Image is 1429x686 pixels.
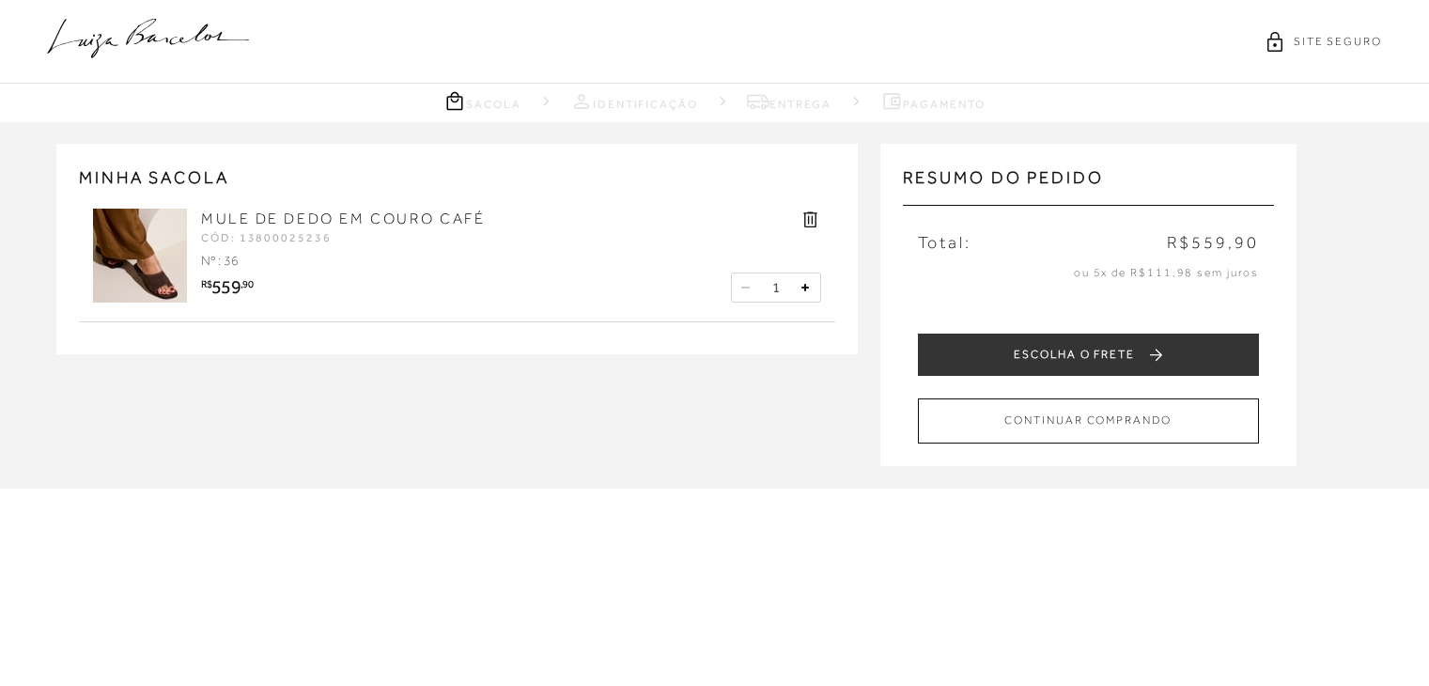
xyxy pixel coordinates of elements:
a: Pagamento [880,89,985,113]
a: Entrega [747,89,831,113]
span: R$559,90 [1167,231,1259,255]
h3: Resumo do pedido [903,166,1274,206]
span: SITE SEGURO [1294,34,1382,50]
img: MULE DE DEDO EM COURO CAFÉ [93,209,187,303]
button: CONTINUAR COMPRANDO [918,398,1259,443]
p: ou 5x de R$111,98 sem juros [918,265,1259,281]
button: ESCOLHA O FRETE [918,334,1259,376]
a: Identificação [570,89,698,113]
span: Nº : 36 [201,253,239,268]
a: Sacola [443,89,521,113]
span: Total: [918,231,971,255]
span: CÓD: 13800025236 [201,231,332,244]
span: 1 [772,279,780,296]
a: MULE DE DEDO EM COURO CAFÉ [201,210,486,227]
h2: MINHA SACOLA [79,166,835,190]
